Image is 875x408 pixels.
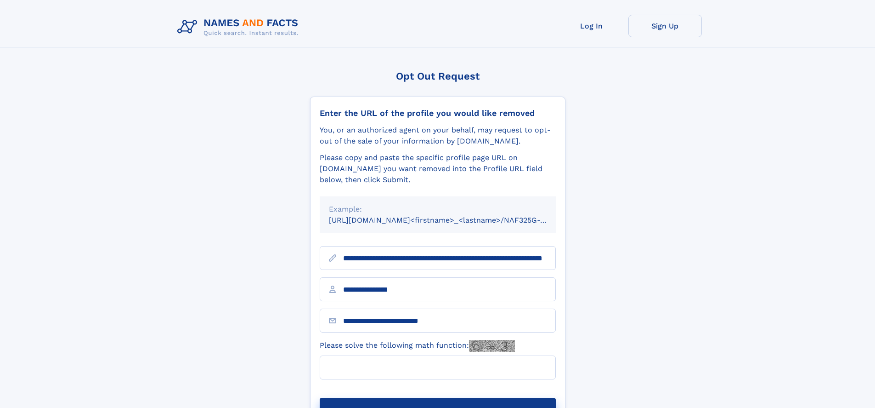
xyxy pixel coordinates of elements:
a: Sign Up [628,15,702,37]
div: Please copy and paste the specific profile page URL on [DOMAIN_NAME] you want removed into the Pr... [320,152,556,185]
div: Opt Out Request [310,70,565,82]
div: You, or an authorized agent on your behalf, may request to opt-out of the sale of your informatio... [320,125,556,147]
small: [URL][DOMAIN_NAME]<firstname>_<lastname>/NAF325G-xxxxxxxx [329,216,573,224]
div: Enter the URL of the profile you would like removed [320,108,556,118]
img: Logo Names and Facts [174,15,306,40]
div: Example: [329,204,547,215]
label: Please solve the following math function: [320,340,515,352]
a: Log In [555,15,628,37]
